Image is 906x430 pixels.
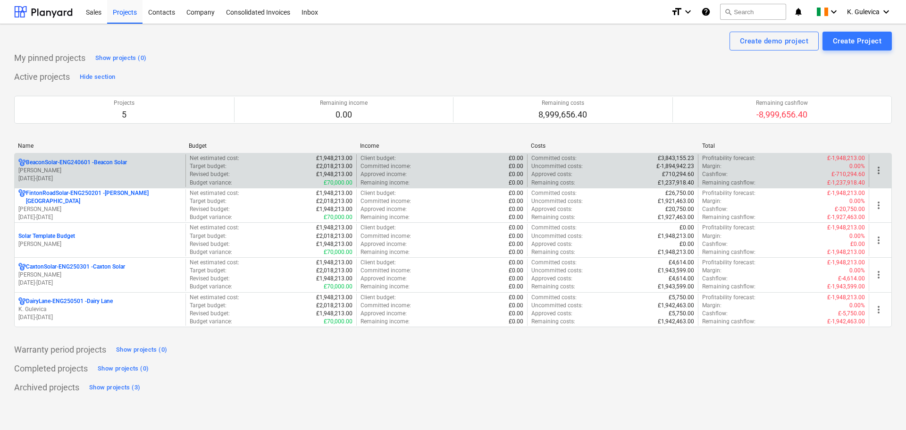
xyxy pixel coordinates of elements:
p: £70,000.00 [324,283,352,291]
div: Show projects (0) [116,345,167,355]
p: Committed income : [361,197,411,205]
p: Profitability forecast : [702,154,755,162]
p: £4,614.00 [669,259,694,267]
p: £0.00 [509,275,523,283]
p: Revised budget : [190,205,230,213]
p: Remaining costs : [531,248,575,256]
div: Show projects (0) [95,53,146,64]
p: Cashflow : [702,275,728,283]
p: Approved costs : [531,170,572,178]
p: Remaining income : [361,283,410,291]
p: FintonRoadSolar-ENG250201 - [PERSON_NAME][GEOGRAPHIC_DATA] [26,189,182,205]
div: Solar Template Budget[PERSON_NAME] [18,232,182,248]
p: Target budget : [190,302,226,310]
p: £1,948,213.00 [316,224,352,232]
p: £0.00 [850,240,865,248]
p: My pinned projects [14,52,85,64]
p: Client budget : [361,259,396,267]
p: Profitability forecast : [702,189,755,197]
p: Client budget : [361,154,396,162]
p: Target budget : [190,267,226,275]
p: Net estimated cost : [190,189,239,197]
p: Revised budget : [190,310,230,318]
p: £-1,948,213.00 [827,248,865,256]
p: Committed income : [361,232,411,240]
p: Committed costs : [531,294,577,302]
p: Budget variance : [190,213,232,221]
button: Hide section [77,69,117,84]
p: Committed costs : [531,259,577,267]
p: £-1,948,213.00 [827,154,865,162]
p: Uncommitted costs : [531,267,583,275]
p: Remaining cashflow : [702,283,755,291]
p: Approved costs : [531,275,572,283]
p: £20,750.00 [665,205,694,213]
p: 0.00 [320,109,368,120]
p: Committed income : [361,302,411,310]
p: Committed costs : [531,189,577,197]
span: more_vert [873,235,884,246]
p: Budget variance : [190,179,232,187]
p: £26,750.00 [665,189,694,197]
p: Cashflow : [702,170,728,178]
p: [DATE] - [DATE] [18,175,182,183]
p: £1,948,213.00 [316,310,352,318]
p: £70,000.00 [324,318,352,326]
p: £710,294.60 [662,170,694,178]
p: £0.00 [509,267,523,275]
p: Margin : [702,302,721,310]
p: Archived projects [14,382,79,393]
p: 0.00% [849,267,865,275]
button: Create Project [822,32,892,51]
p: [DATE] - [DATE] [18,279,182,287]
p: Solar Template Budget [18,232,75,240]
p: £1,948,213.00 [316,189,352,197]
p: Uncommitted costs : [531,232,583,240]
p: £0.00 [509,302,523,310]
p: Uncommitted costs : [531,197,583,205]
p: Revised budget : [190,170,230,178]
p: £0.00 [509,189,523,197]
p: £-1,948,213.00 [827,224,865,232]
div: FintonRoadSolar-ENG250201 -[PERSON_NAME][GEOGRAPHIC_DATA][PERSON_NAME][DATE]-[DATE] [18,189,182,222]
p: 0.00% [849,162,865,170]
p: £-1,948,213.00 [827,294,865,302]
i: keyboard_arrow_down [682,6,694,17]
span: more_vert [873,200,884,211]
p: £0.00 [509,154,523,162]
p: [PERSON_NAME] [18,167,182,175]
p: Active projects [14,71,70,83]
p: Remaining costs : [531,179,575,187]
p: Remaining cashflow : [702,318,755,326]
p: Cashflow : [702,205,728,213]
p: £5,750.00 [669,294,694,302]
div: DairyLane-ENG250501 -Dairy LaneK. Gulevica[DATE]-[DATE] [18,297,182,321]
p: Net estimated cost : [190,224,239,232]
button: Show projects (0) [95,361,151,376]
p: Committed costs : [531,154,577,162]
button: Create demo project [730,32,819,51]
p: £1,948,213.00 [316,205,352,213]
p: Approved income : [361,310,407,318]
p: £70,000.00 [324,179,352,187]
p: -8,999,656.40 [756,109,808,120]
p: £-710,294.60 [831,170,865,178]
p: DairyLane-ENG250501 - Dairy Lane [26,297,113,305]
p: £0.00 [509,170,523,178]
p: £-5,750.00 [838,310,865,318]
i: notifications [794,6,803,17]
p: £2,018,213.00 [316,302,352,310]
p: Revised budget : [190,240,230,248]
p: Approved income : [361,170,407,178]
div: Income [360,143,523,149]
p: Margin : [702,267,721,275]
button: Search [720,4,786,20]
iframe: Chat Widget [859,385,906,430]
span: more_vert [873,269,884,280]
p: £1,948,213.00 [658,248,694,256]
p: £1,942,463.00 [658,302,694,310]
p: 5 [114,109,134,120]
p: Target budget : [190,197,226,205]
p: Margin : [702,162,721,170]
